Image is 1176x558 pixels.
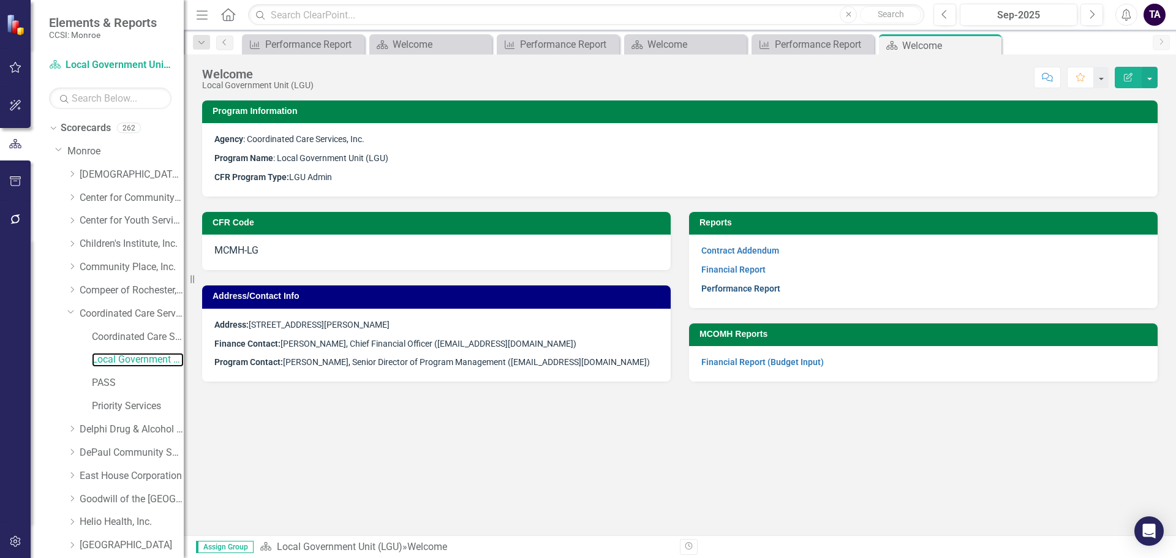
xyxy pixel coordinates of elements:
h3: CFR Code [213,218,665,227]
div: 262 [117,123,141,134]
a: Monroe [67,145,184,159]
strong: Address: [214,320,249,330]
span: Assign Group [196,541,254,553]
a: Center for Community Alternatives [80,191,184,205]
span: [STREET_ADDRESS][PERSON_NAME] [214,320,390,330]
a: [GEOGRAPHIC_DATA] [80,538,184,552]
a: Scorecards [61,121,111,135]
a: Welcome [627,37,744,52]
span: Search [878,9,904,19]
span: MCMH-LG [214,244,258,256]
button: Search [860,6,921,23]
strong: CFR Program Type: [214,172,289,182]
a: Welcome [372,37,489,52]
small: CCSI: Monroe [49,30,157,40]
span: [PERSON_NAME], Senior Director of Program Management ([EMAIL_ADDRESS][DOMAIN_NAME]) [283,357,650,367]
a: Performance Report [755,37,871,52]
div: Local Government Unit (LGU) [202,81,314,90]
button: Sep-2025 [960,4,1077,26]
h3: Program Information [213,107,1151,116]
span: : Coordinated Care Services, Inc. [214,134,364,144]
div: Performance Report [520,37,616,52]
h3: Address/Contact Info [213,292,665,301]
a: East House Corporation [80,469,184,483]
a: Performance Report [500,37,616,52]
a: Contract Addendum [701,246,779,255]
a: Community Place, Inc. [80,260,184,274]
div: Welcome [902,38,998,53]
a: Local Government Unit (LGU) [49,58,171,72]
a: Priority Services [92,399,184,413]
div: Welcome [202,67,314,81]
div: Welcome [407,541,447,552]
a: PASS [92,376,184,390]
span: Elements & Reports [49,15,157,30]
a: Performance Report [701,284,780,293]
a: Performance Report [245,37,361,52]
a: [DEMOGRAPHIC_DATA] Charities Family & Community Services [80,168,184,182]
span: [PERSON_NAME], Chief Financial Officer ([EMAIL_ADDRESS][DOMAIN_NAME]) [214,339,576,349]
img: ClearPoint Strategy [6,14,28,36]
div: Open Intercom Messenger [1134,516,1164,546]
a: Center for Youth Services, Inc. [80,214,184,228]
h3: Reports [699,218,1151,227]
a: Financial Report (Budget Input) [701,357,824,367]
a: Financial Report [701,265,766,274]
a: Compeer of Rochester, Inc. [80,284,184,298]
strong: Program Name [214,153,273,163]
div: Performance Report [775,37,871,52]
span: Program Contact: [214,357,283,367]
a: Children's Institute, Inc. [80,237,184,251]
h3: MCOMH Reports [699,330,1151,339]
div: Welcome [647,37,744,52]
a: Coordinated Care Services Inc. [80,307,184,321]
strong: Agency [214,134,243,144]
div: Welcome [393,37,489,52]
div: Sep-2025 [964,8,1073,23]
a: Local Government Unit (LGU) [92,353,184,367]
input: Search Below... [49,88,171,109]
div: Performance Report [265,37,361,52]
a: Local Government Unit (LGU) [277,541,402,552]
span: : Local Government Unit (LGU) [214,153,388,163]
a: DePaul Community Services, lnc. [80,446,184,460]
div: » [260,540,671,554]
span: LGU Admin [289,172,332,182]
a: Coordinated Care Services Inc. (MCOMH Internal) [92,330,184,344]
a: Helio Health, Inc. [80,515,184,529]
input: Search ClearPoint... [248,4,924,26]
a: Goodwill of the [GEOGRAPHIC_DATA] [80,492,184,507]
strong: Finance Contact: [214,339,281,349]
button: TA [1144,4,1166,26]
a: Delphi Drug & Alcohol Council [80,423,184,437]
